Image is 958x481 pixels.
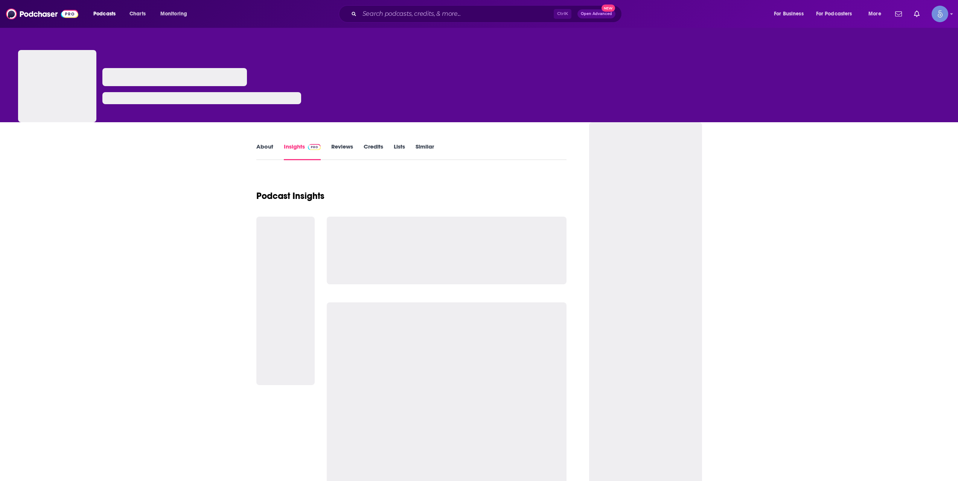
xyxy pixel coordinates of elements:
[125,8,150,20] a: Charts
[602,5,615,12] span: New
[554,9,571,19] span: Ctrl K
[774,9,804,19] span: For Business
[769,8,813,20] button: open menu
[577,9,615,18] button: Open AdvancedNew
[932,6,948,22] span: Logged in as Spiral5-G1
[256,143,273,160] a: About
[308,144,321,150] img: Podchaser Pro
[88,8,125,20] button: open menu
[155,8,197,20] button: open menu
[892,8,905,20] a: Show notifications dropdown
[863,8,891,20] button: open menu
[129,9,146,19] span: Charts
[811,8,863,20] button: open menu
[911,8,923,20] a: Show notifications dropdown
[6,7,78,21] img: Podchaser - Follow, Share and Rate Podcasts
[932,6,948,22] img: User Profile
[359,8,554,20] input: Search podcasts, credits, & more...
[868,9,881,19] span: More
[331,143,353,160] a: Reviews
[416,143,434,160] a: Similar
[816,9,852,19] span: For Podcasters
[284,143,321,160] a: InsightsPodchaser Pro
[346,5,629,23] div: Search podcasts, credits, & more...
[93,9,116,19] span: Podcasts
[160,9,187,19] span: Monitoring
[581,12,612,16] span: Open Advanced
[256,190,324,202] h1: Podcast Insights
[932,6,948,22] button: Show profile menu
[394,143,405,160] a: Lists
[364,143,383,160] a: Credits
